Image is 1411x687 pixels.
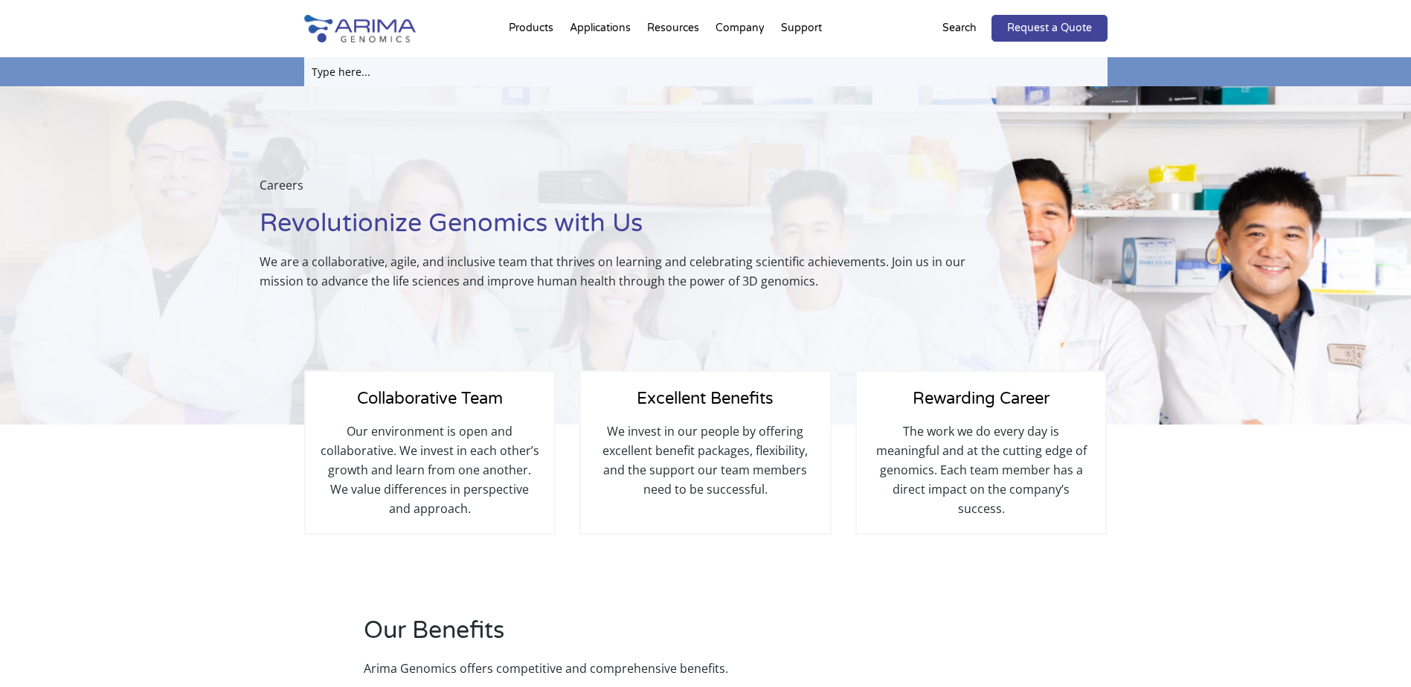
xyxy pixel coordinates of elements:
[260,252,1002,291] p: We are a collaborative, agile, and inclusive team that thrives on learning and celebrating scient...
[364,614,896,659] h2: Our Benefits
[260,207,1002,252] h1: Revolutionize Genomics with Us
[872,422,1090,518] p: The work we do every day is meaningful and at the cutting edge of genomics. Each team member has ...
[364,659,896,678] p: Arima Genomics offers competitive and comprehensive benefits.
[304,15,416,42] img: Arima-Genomics-logo
[357,389,503,408] span: Collaborative Team
[991,15,1108,42] a: Request a Quote
[260,175,1002,207] p: Careers
[321,422,539,518] p: Our environment is open and collaborative. We invest in each other’s growth and learn from one an...
[913,389,1050,408] span: Rewarding Career
[637,389,774,408] span: Excellent Benefits
[596,422,814,499] p: We invest in our people by offering excellent benefit packages, flexibility, and the support our ...
[304,57,1108,86] input: Type here...
[942,19,977,38] p: Search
